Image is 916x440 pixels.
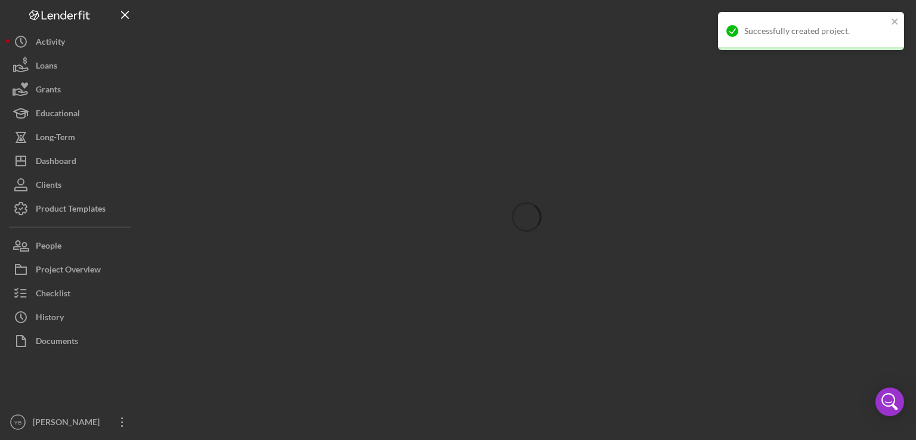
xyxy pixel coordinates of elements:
[36,305,64,332] div: History
[6,30,137,54] button: Activity
[6,54,137,78] button: Loans
[6,305,137,329] button: History
[36,234,61,261] div: People
[875,388,904,416] div: Open Intercom Messenger
[6,410,137,434] button: YB[PERSON_NAME]
[6,329,137,353] button: Documents
[891,17,899,28] button: close
[30,410,107,437] div: [PERSON_NAME]
[6,234,137,258] button: People
[14,419,22,426] text: YB
[36,125,75,152] div: Long-Term
[36,149,76,176] div: Dashboard
[6,78,137,101] button: Grants
[36,281,70,308] div: Checklist
[36,54,57,80] div: Loans
[36,101,80,128] div: Educational
[36,329,78,356] div: Documents
[6,258,137,281] button: Project Overview
[6,281,137,305] button: Checklist
[744,26,887,36] div: Successfully created project.
[36,30,65,57] div: Activity
[36,78,61,104] div: Grants
[6,101,137,125] button: Educational
[6,197,137,221] button: Product Templates
[36,258,101,284] div: Project Overview
[36,173,61,200] div: Clients
[36,197,106,224] div: Product Templates
[6,173,137,197] button: Clients
[6,125,137,149] button: Long-Term
[6,149,137,173] button: Dashboard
